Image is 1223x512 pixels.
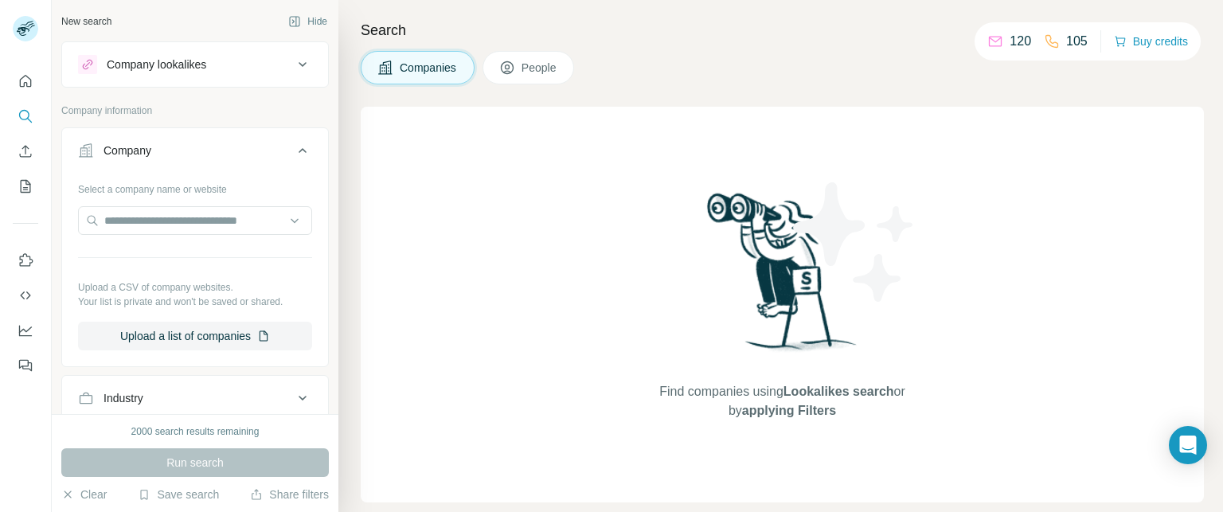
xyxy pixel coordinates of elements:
span: People [522,60,558,76]
p: Company information [61,104,329,118]
button: Dashboard [13,316,38,345]
button: Hide [277,10,338,33]
div: 2000 search results remaining [131,424,260,439]
div: New search [61,14,111,29]
button: Company lookalikes [62,45,328,84]
p: Your list is private and won't be saved or shared. [78,295,312,309]
div: Industry [104,390,143,406]
span: Companies [400,60,458,76]
h4: Search [361,19,1204,41]
button: Clear [61,487,107,502]
button: Quick start [13,67,38,96]
p: 105 [1066,32,1088,51]
button: Company [62,131,328,176]
div: Open Intercom Messenger [1169,426,1207,464]
button: Use Surfe API [13,281,38,310]
div: Company [104,143,151,158]
img: Surfe Illustration - Stars [783,170,926,314]
button: Use Surfe on LinkedIn [13,246,38,275]
button: Save search [138,487,219,502]
div: Select a company name or website [78,176,312,197]
span: Find companies using or by [654,382,909,420]
p: Upload a CSV of company websites. [78,280,312,295]
button: My lists [13,172,38,201]
img: Surfe Illustration - Woman searching with binoculars [700,189,865,366]
button: Upload a list of companies [78,322,312,350]
button: Enrich CSV [13,137,38,166]
div: Company lookalikes [107,57,206,72]
button: Feedback [13,351,38,380]
button: Buy credits [1114,30,1188,53]
button: Share filters [250,487,329,502]
button: Search [13,102,38,131]
button: Industry [62,379,328,417]
p: 120 [1010,32,1031,51]
span: Lookalikes search [783,385,894,398]
span: applying Filters [742,404,836,417]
